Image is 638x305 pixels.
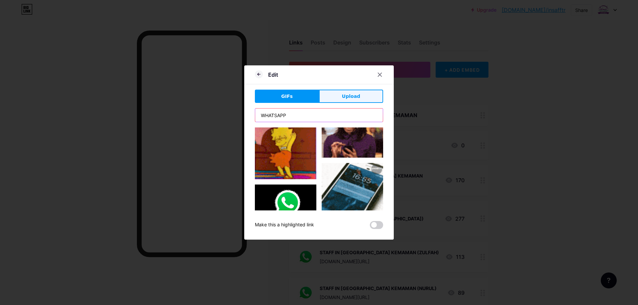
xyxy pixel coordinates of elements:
input: Search [255,109,383,122]
img: Gihpy [255,118,316,179]
span: Upload [342,93,360,100]
button: GIFs [255,90,319,103]
div: Make this a highlighted link [255,221,314,229]
div: Edit [268,71,278,79]
span: GIFs [281,93,293,100]
img: Gihpy [322,163,383,224]
button: Upload [319,90,383,103]
img: Gihpy [255,185,316,245]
